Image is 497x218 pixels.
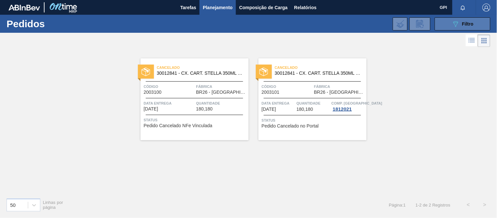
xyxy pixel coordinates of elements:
span: Linhas por página [43,200,63,210]
div: 50 [10,202,16,208]
div: Visão em Lista [466,34,478,47]
span: Quantidade [296,100,330,107]
div: Importar Negociações dos Pedidos [393,17,408,30]
span: Composição de Carga [239,4,288,11]
a: statusCancelado30012841 - CX. CART. STELLA 350ML SLK C8 429Código2003100FábricaBR26 - [GEOGRAPHIC... [131,58,249,140]
span: BR26 - Uberlândia [314,90,365,95]
span: Cancelado [275,64,367,71]
span: Código [144,83,195,90]
span: Pedido Cancelado NFe Vinculada [144,123,213,128]
div: 1812021 [332,107,353,112]
span: Página : 1 [389,203,406,208]
button: > [477,197,493,213]
span: Fábrica [314,83,365,90]
button: Filtro [435,17,490,30]
span: Relatórios [294,4,316,11]
span: 180,180 [196,107,213,111]
h1: Pedidos [7,20,101,28]
button: Notificações [452,3,473,12]
span: Pedido Cancelado no Portal [262,124,319,129]
span: Fábrica [196,83,247,90]
button: < [460,197,477,213]
img: TNhmsLtSVTkK8tSr43FrP2fwEKptu5GPRR3wAAAABJRU5ErkJggg== [9,5,40,10]
span: 09/09/2025 [262,107,276,112]
img: Logout [483,4,490,11]
span: 30012841 - CX. CART. STELLA 350ML SLK C8 429 [157,71,243,76]
a: statusCancelado30012841 - CX. CART. STELLA 350ML SLK C8 429Código2003101FábricaBR26 - [GEOGRAPHIC... [249,58,367,140]
span: Status [144,117,247,123]
span: 30012841 - CX. CART. STELLA 350ML SLK C8 429 [275,71,361,76]
span: 180,180 [296,107,313,112]
img: status [142,68,150,76]
span: Planejamento [203,4,233,11]
span: Tarefas [180,4,196,11]
span: 2003101 [262,90,280,95]
span: Filtro [462,21,474,27]
span: 1 - 2 de 2 Registros [416,203,450,208]
span: Quantidade [196,100,247,107]
span: 2003100 [144,90,162,95]
span: Data entrega [262,100,295,107]
span: Status [262,117,365,124]
span: BR26 - Uberlândia [196,90,247,95]
div: Visão em Cards [478,34,490,47]
img: status [259,68,268,76]
span: Comp. Carga [332,100,382,107]
div: Solicitação de Revisão de Pedidos [410,17,430,30]
span: Código [262,83,313,90]
a: Comp. [GEOGRAPHIC_DATA]1812021 [332,100,365,112]
span: 27/08/2025 [144,107,158,111]
span: Cancelado [157,64,249,71]
span: Data entrega [144,100,195,107]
